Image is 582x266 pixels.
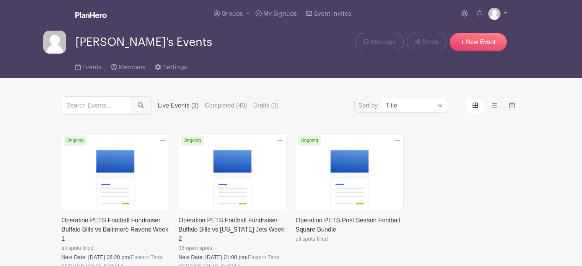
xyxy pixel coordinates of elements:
span: Settings [163,64,187,70]
img: default-ce2991bfa6775e67f084385cd625a349d9dcbb7a52a09fb2fda1e96e2d18dcdb.png [43,31,66,54]
div: order and view [466,98,521,113]
label: Completed (40) [205,101,247,110]
span: [PERSON_NAME]'s Events [75,36,212,49]
a: Members [111,54,146,78]
label: Drafts (3) [253,101,279,110]
a: Share [407,33,446,51]
a: Settings [155,54,187,78]
a: + New Event [450,33,507,51]
span: My Signups [263,11,297,17]
a: Events [75,54,102,78]
img: default-ce2991bfa6775e67f084385cd625a349d9dcbb7a52a09fb2fda1e96e2d18dcdb.png [488,8,500,20]
span: Message [371,38,396,47]
input: Search Events... [62,96,130,115]
div: filters [158,101,279,110]
span: Event Invites [314,11,351,17]
label: Sort by [359,101,380,110]
a: Message [355,33,404,51]
span: Events [82,64,102,70]
span: Groups [222,11,243,17]
span: Members [119,64,146,70]
label: Live Events (3) [158,101,199,110]
img: logo_white-6c42ec7e38ccf1d336a20a19083b03d10ae64f83f12c07503d8b9e83406b4c7d.svg [75,12,107,18]
span: Share [422,38,439,47]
